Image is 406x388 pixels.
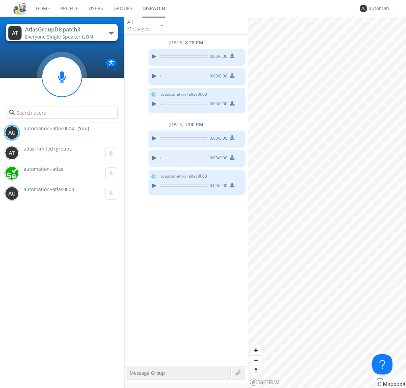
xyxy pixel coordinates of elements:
span: Single Speaker is [47,33,93,40]
span: to automation+atlas0003 [161,173,207,179]
img: d2d01cd9b4174d08988066c6d424eccd [5,166,19,180]
img: download media button [230,101,234,106]
span: Zoom out [251,356,261,365]
span: 0:00 / 0:00 [207,73,227,81]
img: 373638.png [360,5,367,12]
img: download media button [230,73,234,78]
button: Toggle attribution [377,378,383,380]
iframe: Toggle Customer Support [372,354,392,374]
img: download media button [230,183,234,187]
button: Zoom out [251,355,261,365]
img: download media button [230,135,234,140]
span: 0:00 / 0:00 [207,101,227,108]
button: AtlasGroupDispatch3Everyone·Single Speaker isON [6,24,117,41]
span: 0:00 / 0:00 [207,155,227,162]
div: (You) [77,125,89,132]
span: automation+atlas0003 [24,186,74,192]
div: AtlasGroupDispatch3 [25,26,101,33]
span: 0:00 / 0:00 [207,135,227,143]
span: 0:00 / 0:00 [207,183,227,190]
div: [DATE] 7:00 PM [124,121,248,128]
span: 0:00 / 0:00 [207,53,227,61]
span: ON [86,33,93,40]
img: 373638.png [5,187,19,200]
span: automation+atlas [24,166,63,172]
div: [DATE] 8:28 PM [124,39,248,46]
img: 373638.png [5,146,19,160]
span: to automation+atlas0003 [161,91,207,97]
img: cddb5a64eb264b2086981ab96f4c1ba7 [14,2,26,15]
div: automation+atlas0004 [369,5,394,12]
input: Search users [6,107,117,119]
div: All Messages [127,19,154,32]
img: caret-down-sm.svg [160,25,163,26]
button: Zoom in [251,345,261,355]
img: Translation enabled [106,59,118,71]
span: atlas+limited+groups [24,145,72,152]
span: automation+atlas0004 [24,125,74,132]
div: Everyone · [25,33,101,40]
a: Mapbox logo [250,378,279,386]
button: Reset bearing to north [251,365,261,375]
img: 373638.png [5,126,19,139]
img: download media button [230,155,234,160]
span: Reset bearing to north [251,365,261,375]
a: Mapbox [377,381,402,387]
img: 373638.png [8,26,22,40]
img: download media button [230,53,234,58]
